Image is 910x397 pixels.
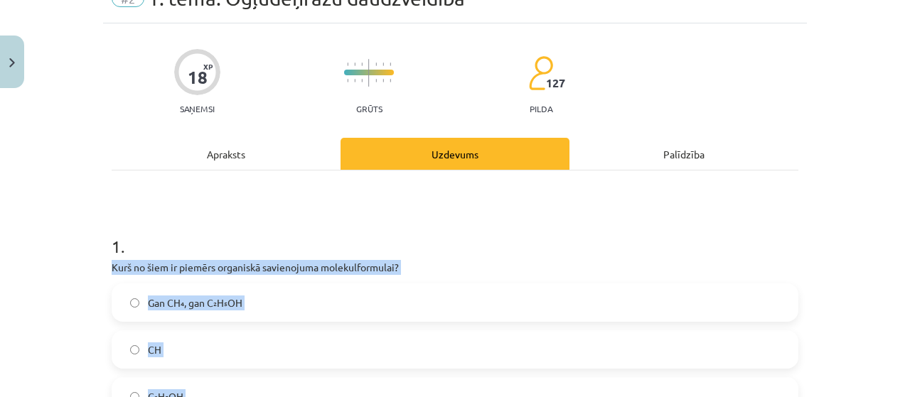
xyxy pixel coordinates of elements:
[356,104,382,114] p: Grūts
[148,342,161,357] span: CH
[188,67,208,87] div: 18
[112,260,798,275] p: Kurš no šiem ir piemērs organiskā savienojuma molekulformulai?
[354,62,355,66] img: icon-short-line-57e1e144782c952c97e751825c79c345078a6d821885a25fce030b3d8c18986b.svg
[528,55,553,91] img: students-c634bb4e5e11cddfef0936a35e636f08e4e9abd3cc4e673bd6f9a4125e45ecb1.svg
[203,62,213,70] span: XP
[9,58,15,67] img: icon-close-lesson-0947bae3869378f0d4975bcd49f059093ad1ed9edebbc8119c70593378902aed.svg
[382,79,384,82] img: icon-short-line-57e1e144782c952c97e751825c79c345078a6d821885a25fce030b3d8c18986b.svg
[174,104,220,114] p: Saņemsi
[368,59,370,87] img: icon-long-line-d9ea69661e0d244f92f715978eff75569469978d946b2353a9bb055b3ed8787d.svg
[148,295,242,310] span: Gan CH₄, gan C₂H₅OH
[361,79,363,82] img: icon-short-line-57e1e144782c952c97e751825c79c345078a6d821885a25fce030b3d8c18986b.svg
[375,79,377,82] img: icon-short-line-57e1e144782c952c97e751825c79c345078a6d821885a25fce030b3d8c18986b.svg
[390,62,391,66] img: icon-short-line-57e1e144782c952c97e751825c79c345078a6d821885a25fce030b3d8c18986b.svg
[382,62,384,66] img: icon-short-line-57e1e144782c952c97e751825c79c345078a6d821885a25fce030b3d8c18986b.svg
[130,345,139,354] input: CH
[375,62,377,66] img: icon-short-line-57e1e144782c952c97e751825c79c345078a6d821885a25fce030b3d8c18986b.svg
[390,79,391,82] img: icon-short-line-57e1e144782c952c97e751825c79c345078a6d821885a25fce030b3d8c18986b.svg
[347,62,348,66] img: icon-short-line-57e1e144782c952c97e751825c79c345078a6d821885a25fce030b3d8c18986b.svg
[530,104,552,114] p: pilda
[361,62,363,66] img: icon-short-line-57e1e144782c952c97e751825c79c345078a6d821885a25fce030b3d8c18986b.svg
[354,79,355,82] img: icon-short-line-57e1e144782c952c97e751825c79c345078a6d821885a25fce030b3d8c18986b.svg
[112,138,341,170] div: Apraksts
[341,138,569,170] div: Uzdevums
[546,77,565,89] span: 127
[112,212,798,256] h1: 1 .
[130,298,139,308] input: Gan CH₄, gan C₂H₅OH
[569,138,798,170] div: Palīdzība
[347,79,348,82] img: icon-short-line-57e1e144782c952c97e751825c79c345078a6d821885a25fce030b3d8c18986b.svg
